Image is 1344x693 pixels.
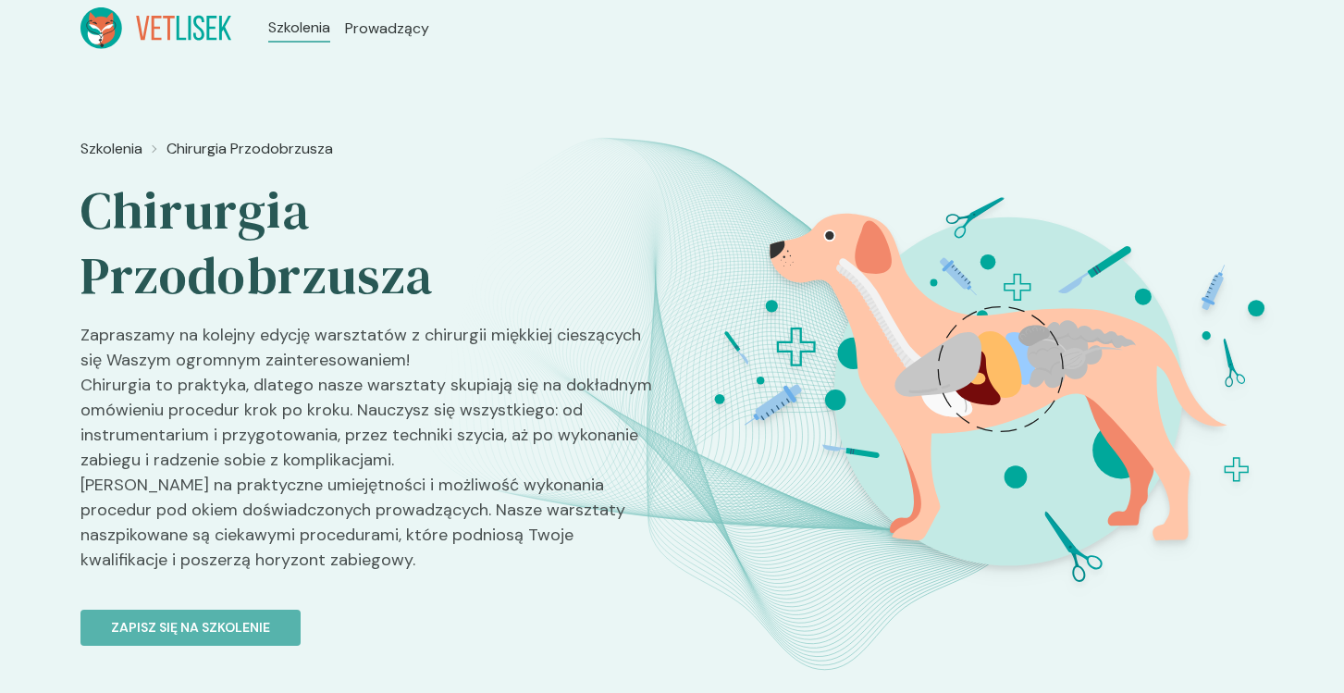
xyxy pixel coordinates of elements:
[670,130,1326,624] img: ZpbG9h5LeNNTxNnG_ChiruJB_BT.svg
[80,179,658,308] h2: Chirurgia Przodobrzusza
[80,588,658,646] a: Zapisz się na szkolenie
[80,323,658,588] p: Zapraszamy na kolejny edycję warsztatów z chirurgii miękkiej cieszących się Waszym ogromnym zaint...
[111,618,270,637] p: Zapisz się na szkolenie
[345,18,429,40] a: Prowadzący
[166,138,333,160] a: Chirurgia Przodobrzusza
[80,610,301,646] button: Zapisz się na szkolenie
[80,138,142,160] a: Szkolenia
[268,17,330,39] a: Szkolenia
